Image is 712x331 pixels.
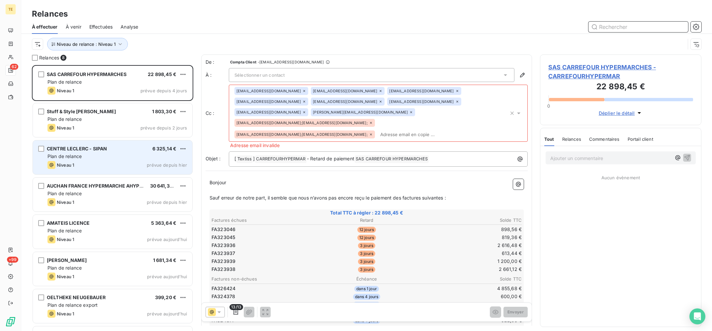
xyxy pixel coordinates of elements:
[313,100,377,104] span: [EMAIL_ADDRESS][DOMAIN_NAME]
[548,63,693,81] span: SAS CARREFOUR HYPERMARCHES - CARREFOURHYPERMAR
[258,60,324,64] span: - [EMAIL_ADDRESS][DOMAIN_NAME]
[206,72,229,78] label: À :
[389,89,454,93] span: [EMAIL_ADDRESS][DOMAIN_NAME]
[153,257,177,263] span: 1 681,34 €
[57,311,74,316] span: Niveau 1
[66,24,81,30] span: À venir
[211,217,314,224] th: Factures échues
[315,276,418,283] th: Échéance
[419,276,522,283] th: Solde TTC
[315,217,418,224] th: Retard
[212,242,235,249] span: FA323936
[147,311,187,316] span: prévue aujourd’hui
[47,191,82,196] span: Plan de relance
[212,234,235,241] span: FA323045
[419,258,522,265] td: 1 200,00 €
[150,183,177,189] span: 30 641,32 €
[152,146,177,151] span: 6 325,14 €
[358,267,375,273] span: 3 jours
[47,265,82,271] span: Plan de relance
[689,308,705,324] div: Open Intercom Messenger
[47,38,128,50] button: Niveau de relance : Niveau 1
[5,316,16,327] img: Logo LeanPay
[236,121,368,125] span: [EMAIL_ADDRESS][DOMAIN_NAME];[EMAIL_ADDRESS][DOMAIN_NAME];
[419,242,522,249] td: 2 616,48 €
[206,156,221,161] span: Objet :
[7,257,18,263] span: +99
[47,257,87,263] span: [PERSON_NAME]
[253,156,255,161] span: ]
[599,110,635,117] span: Déplier le détail
[47,294,106,300] span: OELTHEKE NEUGEBAUER
[419,234,522,241] td: 819,36 €
[212,226,235,233] span: FA323046
[313,110,408,114] span: [PERSON_NAME][EMAIL_ADDRESS][DOMAIN_NAME]
[211,285,314,292] td: FA326424
[57,125,74,130] span: Niveau 1
[147,274,187,279] span: prévue aujourd’hui
[47,79,82,85] span: Plan de relance
[57,274,74,279] span: Niveau 1
[210,195,446,201] span: Sauf erreur de notre part, il semble que nous n’avons pas encore reçu le paiement des factures su...
[210,180,226,185] span: Bonjour
[357,235,376,241] span: 12 jours
[47,153,82,159] span: Plan de relance
[47,220,90,226] span: AMATEIS LICENCE
[378,129,454,139] input: Adresse email en copie ...
[147,200,187,205] span: prévue depuis hier
[389,100,454,104] span: [EMAIL_ADDRESS][DOMAIN_NAME]
[353,294,381,300] span: dans 4 jours
[230,60,256,64] span: Compta Client
[419,293,522,300] td: 600,00 €
[419,226,522,233] td: 898,56 €
[152,109,177,114] span: 1 803,30 €
[148,71,176,77] span: 22 898,45 €
[562,136,581,142] span: Relances
[358,243,375,249] span: 3 jours
[212,258,235,265] span: FA323939
[151,220,177,226] span: 5 363,64 €
[32,8,68,20] h3: Relances
[89,24,113,30] span: Effectuées
[255,155,307,163] span: CARREFOURHYPERMAR
[147,162,187,168] span: prévue depuis hier
[212,250,235,257] span: FA323937
[57,88,74,93] span: Niveau 1
[57,200,74,205] span: Niveau 1
[206,59,229,65] span: De :
[211,209,523,216] span: Total TTC à régler : 22 898,45 €
[236,132,368,136] span: [EMAIL_ADDRESS][DOMAIN_NAME];[EMAIL_ADDRESS][DOMAIN_NAME];
[419,285,522,292] td: 4 855,68 €
[60,55,66,61] span: 8
[155,294,176,300] span: 399,20 €
[47,109,116,114] span: Stuff & Style [PERSON_NAME]
[206,110,229,117] label: Cc :
[212,266,235,273] span: FA323938
[236,100,301,104] span: [EMAIL_ADDRESS][DOMAIN_NAME]
[140,125,187,130] span: prévue depuis 2 jours
[230,142,280,149] span: Adresse email invalide
[147,237,187,242] span: prévue aujourd’hui
[503,307,528,317] button: Envoyer
[236,155,253,163] span: Textiss
[211,301,314,308] td: FA324374
[121,24,138,30] span: Analyse
[47,71,127,77] span: SAS CARREFOUR HYPERMARCHES
[140,88,187,93] span: prévue depuis 4 jours
[57,41,116,47] span: Niveau de relance : Niveau 1
[234,72,285,78] span: Sélectionner un contact
[419,301,522,308] td: 2 047,68 €
[211,293,314,300] td: FA324378
[47,183,147,189] span: AUCHAN FRANCE HYPERMARCHE AHYPER1
[5,4,16,15] div: TE
[355,155,429,163] span: SAS CARREFOUR HYPERMARCHES
[211,276,314,283] th: Factures non-échues
[588,22,688,32] input: Rechercher
[47,228,82,233] span: Plan de relance
[47,116,82,122] span: Plan de relance
[628,136,653,142] span: Portail client
[357,227,376,233] span: 12 jours
[419,250,522,257] td: 613,44 €
[354,286,379,292] span: dans 1 jour
[547,103,550,109] span: 0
